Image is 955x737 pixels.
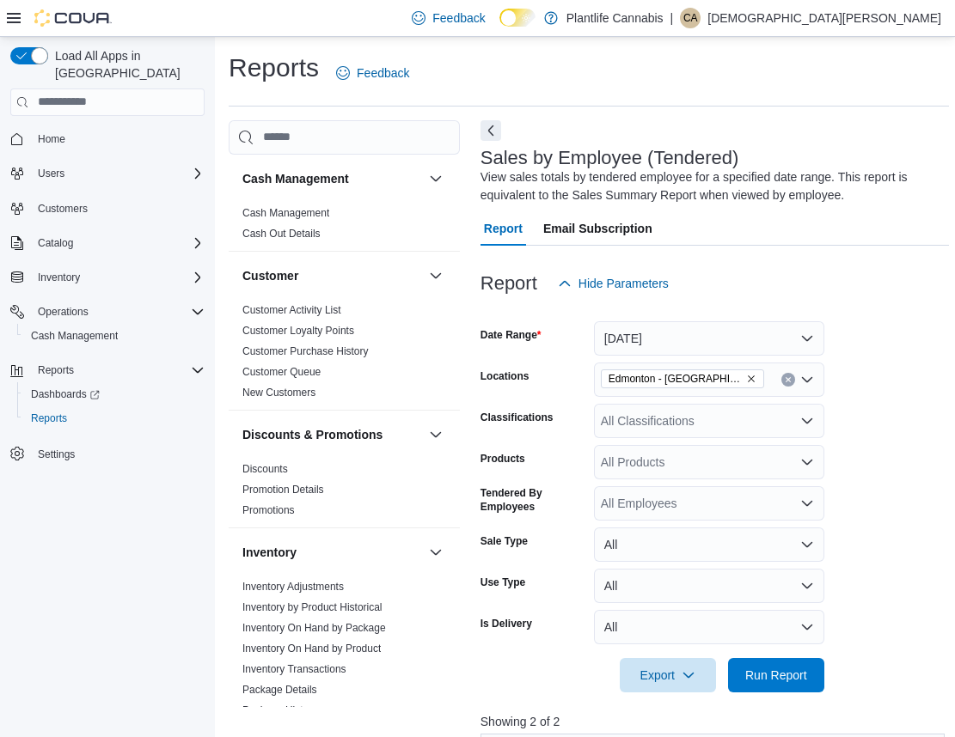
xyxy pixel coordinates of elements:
a: Promotions [242,504,295,516]
a: Feedback [329,56,416,90]
button: Users [31,163,71,184]
button: Reports [17,406,211,430]
a: Customers [31,198,95,219]
span: Feedback [432,9,485,27]
span: Customer Loyalty Points [242,324,354,338]
h3: Discounts & Promotions [242,426,383,443]
a: Cash Management [242,207,329,219]
input: Dark Mode [499,9,536,27]
span: Inventory [31,267,205,288]
span: Hide Parameters [579,275,669,292]
button: All [594,610,824,644]
span: Discounts [242,462,288,476]
a: Customer Queue [242,366,321,378]
p: Plantlife Cannabis [566,8,664,28]
button: [DATE] [594,321,824,356]
div: View sales totals by tendered employee for a specified date range. This report is equivalent to t... [481,168,941,204]
label: Date Range [481,328,542,342]
span: Promotion Details [242,483,324,496]
button: Discounts & Promotions [242,426,422,443]
a: Cash Out Details [242,228,321,240]
a: Inventory On Hand by Package [242,622,386,634]
h1: Reports [229,51,319,85]
button: Next [481,120,501,141]
span: Customers [38,202,88,216]
span: Inventory On Hand by Product [242,642,381,655]
a: Dashboards [17,382,211,406]
h3: Sales by Employee (Tendered) [481,148,739,168]
label: Is Delivery [481,617,532,630]
label: Sale Type [481,534,528,548]
span: Promotions [242,503,295,517]
span: Cash Management [31,329,118,343]
button: Open list of options [800,455,814,469]
h3: Customer [242,267,298,284]
span: Inventory Adjustments [242,580,344,594]
button: Inventory [242,544,422,561]
span: Operations [38,305,89,319]
div: Christiana Amony [680,8,701,28]
a: Settings [31,444,82,465]
button: Reports [31,360,81,381]
span: Customer Activity List [242,303,341,317]
img: Cova [34,9,112,27]
button: Catalog [3,231,211,255]
button: Clear input [781,373,795,387]
div: Discounts & Promotions [229,459,460,527]
span: Dashboards [31,387,100,401]
p: Showing 2 of 2 [481,713,950,730]
label: Use Type [481,576,525,589]
span: Home [31,128,205,149]
span: Inventory [38,271,80,284]
button: Inventory [3,265,211,289]
span: Users [31,163,205,184]
span: Customer Purchase History [242,344,369,358]
nav: Complex example [10,119,205,511]
button: Remove Edmonton - Harvest Pointe from selection in this group [746,374,756,384]
a: Inventory On Hand by Product [242,643,381,655]
div: Customer [229,300,460,410]
span: CA [683,8,698,28]
button: Operations [31,301,95,322]
h3: Inventory [242,544,297,561]
button: Customer [242,267,422,284]
span: Package Details [242,683,317,697]
span: Catalog [38,236,73,250]
span: Users [38,167,64,180]
span: Inventory Transactions [242,662,346,676]
button: Open list of options [800,496,814,510]
button: Customer [425,265,446,286]
h3: Cash Management [242,170,349,187]
h3: Report [481,273,537,294]
div: Cash Management [229,203,460,251]
button: Run Report [728,658,824,692]
button: Customers [3,196,211,221]
span: Dashboards [24,384,205,405]
span: Catalog [31,233,205,253]
button: Home [3,126,211,151]
button: Discounts & Promotions [425,424,446,445]
button: Operations [3,300,211,324]
span: Export [630,658,706,692]
label: Locations [481,369,530,383]
button: Cash Management [17,324,211,348]
a: Customer Loyalty Points [242,325,354,337]
a: Inventory by Product Historical [242,601,383,613]
button: Inventory [425,542,446,563]
label: Tendered By Employees [481,486,587,514]
label: Classifications [481,411,554,424]
span: Reports [24,408,205,429]
span: Operations [31,301,205,322]
button: Export [620,658,716,692]
button: Users [3,161,211,186]
span: Cash Management [242,206,329,220]
a: Cash Management [24,326,125,346]
p: [DEMOGRAPHIC_DATA][PERSON_NAME] [707,8,941,28]
button: Open list of options [800,373,814,387]
span: Load All Apps in [GEOGRAPHIC_DATA] [48,47,205,82]
span: Reports [38,363,74,377]
a: Inventory Adjustments [242,581,344,593]
span: Cash Out Details [242,227,321,241]
span: Customers [31,198,205,219]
